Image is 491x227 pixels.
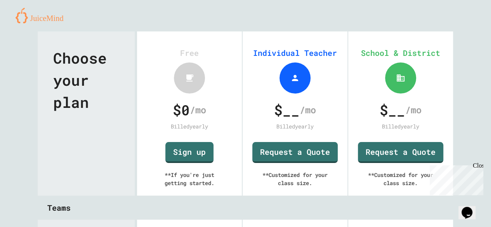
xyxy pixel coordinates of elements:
div: Chat with us now!Close [3,3,54,49]
div: Billed yearly [356,122,445,130]
iframe: chat widget [458,196,483,219]
span: $ __ [274,99,300,120]
a: Request a Quote [358,142,443,163]
a: Request a Quote [252,142,338,163]
div: Individual Teacher [250,47,340,59]
div: Choose your plan [38,31,135,196]
div: ** If you're just getting started. [145,163,234,195]
div: Billed yearly [250,122,340,130]
div: Billed yearly [145,122,234,130]
div: Teams [38,196,453,219]
div: Free [145,47,234,59]
div: ** Customized for your class size. [356,163,445,195]
iframe: chat widget [427,162,483,195]
div: /mo [252,99,338,120]
img: logo-orange.svg [16,8,69,23]
div: School & District [356,47,445,59]
div: ** Customized for your class size. [250,163,340,195]
a: Sign up [165,142,213,163]
span: $ 0 [173,99,190,120]
div: /mo [358,99,443,120]
span: $ __ [380,99,405,120]
div: /mo [147,99,232,120]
